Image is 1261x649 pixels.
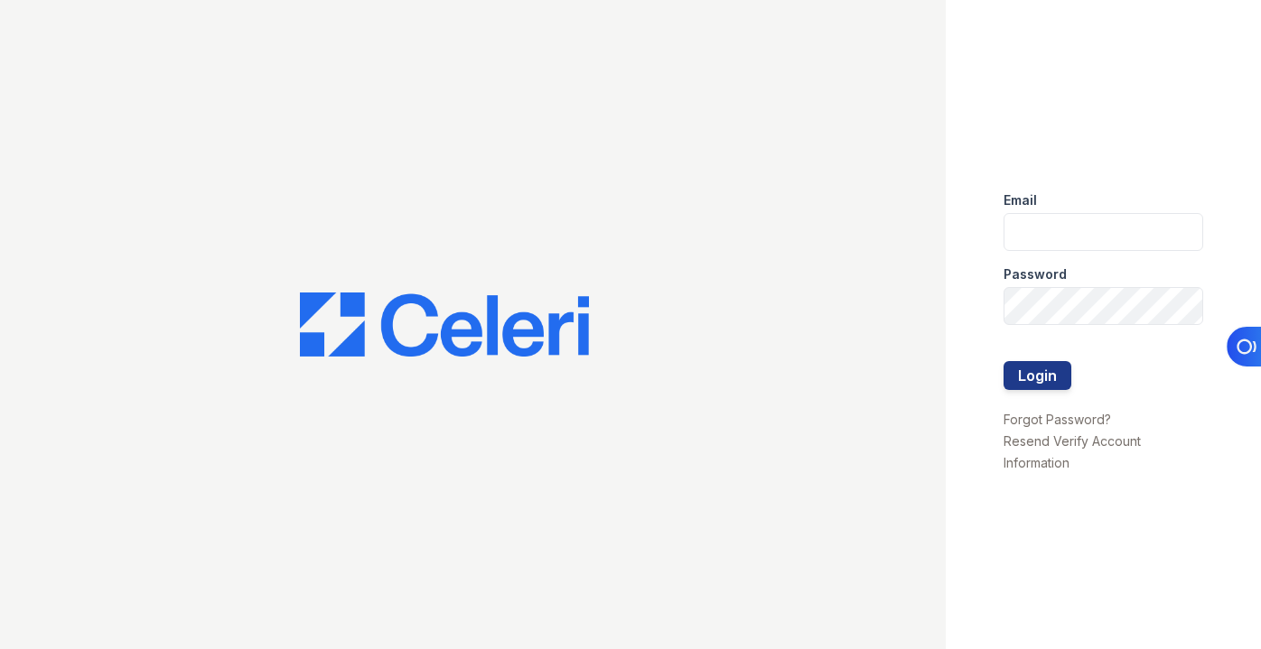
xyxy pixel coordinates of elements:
[1004,191,1037,209] label: Email
[1004,361,1071,390] button: Login
[300,292,589,357] img: CE_Logo_Blue-a8612792a0a2168367f1c8372b55b34899dd931a85d93a1a3d3e32e68fde9ad4.png
[1004,265,1067,283] label: Password
[1004,433,1141,470] a: Resend Verify Account Information
[1004,412,1111,427] a: Forgot Password?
